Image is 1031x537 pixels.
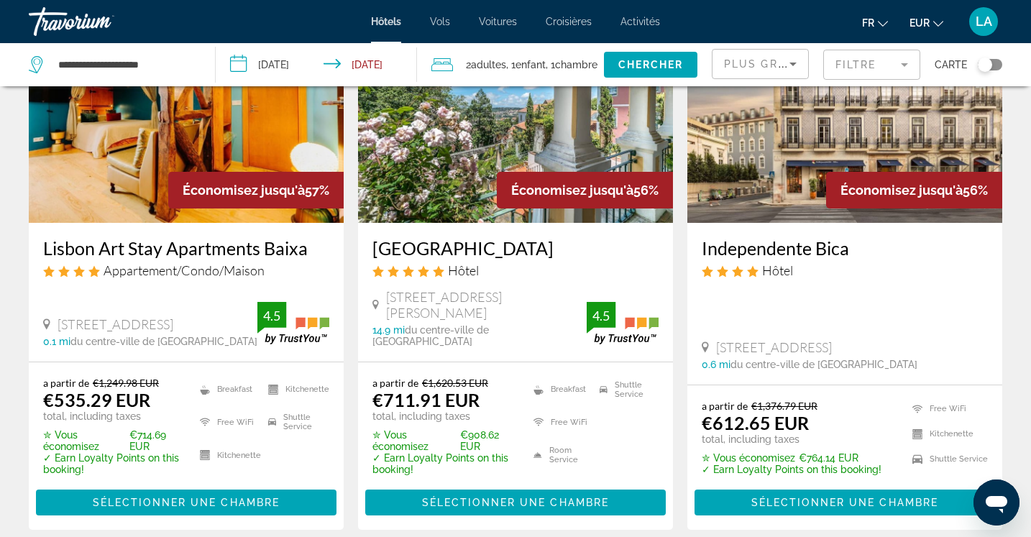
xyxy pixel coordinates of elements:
[104,262,265,278] span: Appartement/Condo/Maison
[43,429,126,452] span: ✮ Vous économisez
[967,58,1002,71] button: Toggle map
[909,17,930,29] span: EUR
[730,359,917,370] span: du centre-ville de [GEOGRAPHIC_DATA]
[216,43,417,86] button: Check-in date: Oct 29, 2025 Check-out date: Nov 1, 2025
[372,324,489,347] span: du centre-ville de [GEOGRAPHIC_DATA]
[193,410,261,436] li: Free WiFi
[905,425,988,443] li: Kitchenette
[976,14,992,29] span: LA
[751,400,817,412] del: €1,376.79 EUR
[526,377,592,403] li: Breakfast
[905,400,988,418] li: Free WiFi
[526,410,592,436] li: Free WiFi
[546,55,597,75] span: , 1
[587,302,659,344] img: trustyou-badge.svg
[58,316,173,332] span: [STREET_ADDRESS]
[479,16,517,27] a: Voitures
[555,59,597,70] span: Chambre
[497,172,673,208] div: 56%
[862,12,888,33] button: Change language
[965,6,1002,37] button: User Menu
[702,452,881,464] p: €764.14 EUR
[372,262,659,278] div: 5 star Hotel
[466,55,506,75] span: 2
[422,377,488,389] del: €1,620.53 EUR
[751,497,938,508] span: Sélectionner une chambre
[702,464,881,475] p: ✓ Earn Loyalty Points on this booking!
[862,17,874,29] span: fr
[511,183,633,198] span: Économisez jusqu'à
[93,497,280,508] span: Sélectionner une chambre
[702,412,809,433] ins: €612.65 EUR
[702,359,730,370] span: 0.6 mi
[29,3,173,40] a: Travorium
[724,58,896,70] span: Plus grandes économies
[371,16,401,27] a: Hôtels
[372,389,480,410] ins: €711.91 EUR
[36,490,336,515] button: Sélectionner une chambre
[43,336,70,347] span: 0.1 mi
[471,59,506,70] span: Adultes
[935,55,967,75] span: Carte
[422,497,609,508] span: Sélectionner une chambre
[702,237,988,259] a: Independente Bica
[724,55,797,73] mat-select: Sort by
[702,433,881,445] p: total, including taxes
[183,183,305,198] span: Économisez jusqu'à
[372,377,418,389] span: a partir de
[716,339,832,355] span: [STREET_ADDRESS]
[257,302,329,344] img: trustyou-badge.svg
[193,442,261,468] li: Kitchenette
[762,262,793,278] span: Hôtel
[70,336,257,347] span: du centre-ville de [GEOGRAPHIC_DATA]
[43,237,329,259] a: Lisbon Art Stay Apartments Baixa
[372,429,457,452] span: ✮ Vous économisez
[618,59,684,70] span: Chercher
[695,490,995,515] button: Sélectionner une chambre
[515,59,546,70] span: Enfant
[43,429,182,452] p: €714.69 EUR
[261,410,329,436] li: Shuttle Service
[43,410,182,422] p: total, including taxes
[168,172,344,208] div: 57%
[702,400,748,412] span: a partir de
[526,442,592,468] li: Room Service
[620,16,660,27] a: Activités
[417,43,604,86] button: Travelers: 2 adults, 1 child
[702,262,988,278] div: 4 star Hotel
[430,16,450,27] a: Vols
[587,307,615,324] div: 4.5
[372,237,659,259] a: [GEOGRAPHIC_DATA]
[695,492,995,508] a: Sélectionner une chambre
[386,289,587,321] span: [STREET_ADDRESS][PERSON_NAME]
[372,324,405,336] span: 14.9 mi
[905,450,988,468] li: Shuttle Service
[840,183,963,198] span: Économisez jusqu'à
[43,452,182,475] p: ✓ Earn Loyalty Points on this booking!
[36,492,336,508] a: Sélectionner une chambre
[43,377,89,389] span: a partir de
[372,410,515,422] p: total, including taxes
[546,16,592,27] a: Croisières
[506,55,546,75] span: , 1
[372,452,515,475] p: ✓ Earn Loyalty Points on this booking!
[592,377,659,403] li: Shuttle Service
[702,452,795,464] span: ✮ Vous économisez
[365,490,666,515] button: Sélectionner une chambre
[604,52,697,78] button: Chercher
[448,262,479,278] span: Hôtel
[193,377,261,403] li: Breakfast
[43,389,150,410] ins: €535.29 EUR
[909,12,943,33] button: Change currency
[93,377,159,389] del: €1,249.98 EUR
[43,262,329,278] div: 4 star Apartment
[365,492,666,508] a: Sélectionner une chambre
